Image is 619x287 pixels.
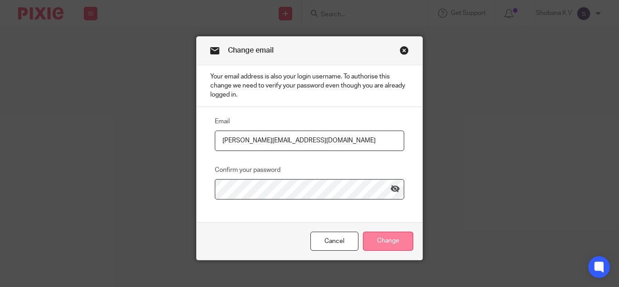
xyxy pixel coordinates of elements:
input: Change [363,232,413,251]
label: Email [215,117,230,126]
p: Your email address is also your login username. To authorise this change we need to verify your p... [197,65,422,107]
a: Close this dialog window [400,46,409,58]
label: Confirm your password [215,165,280,175]
span: Change email [228,47,274,54]
a: Cancel [310,232,358,251]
